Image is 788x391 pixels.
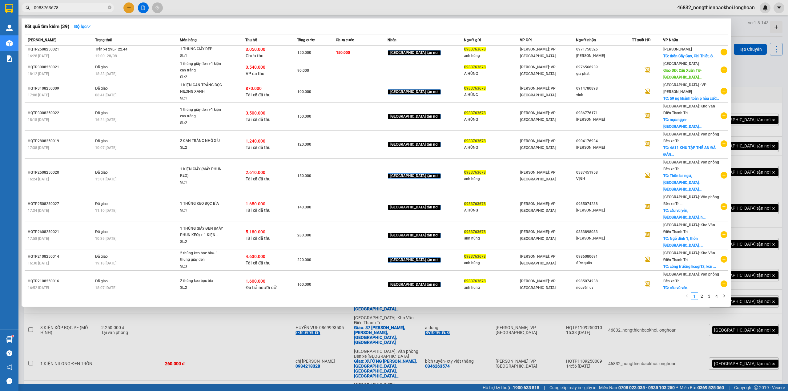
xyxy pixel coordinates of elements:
[520,279,556,290] span: [PERSON_NAME]: VP [GEOGRAPHIC_DATA]
[464,254,486,259] span: 0983763678
[520,254,556,265] span: [PERSON_NAME]: VP [GEOGRAPHIC_DATA]
[95,38,112,42] span: Trạng thái
[663,251,715,262] span: [GEOGRAPHIC_DATA]: Kho Văn Điển Thanh Trì
[180,138,226,144] div: 2 CAN TRẮNG NHỎ XÍU
[721,172,727,179] span: plus-circle
[95,236,116,241] span: 10:39 [DATE]
[576,278,632,284] div: 0985074238
[69,22,96,31] button: Bộ lọcdown
[297,205,311,209] span: 140.000
[246,208,271,213] span: Tài xế đã thu
[34,4,107,11] input: Tìm tên, số ĐT hoặc mã đơn
[180,120,226,127] div: SL: 2
[663,38,678,42] span: VP Nhận
[713,292,720,300] li: 4
[464,235,520,242] div: anh hùng
[246,139,265,143] span: 1.240.000
[28,278,93,284] div: HQTP2108250016
[464,279,486,283] span: 0983763678
[297,258,311,262] span: 220.000
[663,68,702,79] span: Giao DĐ: Cầu Xuân Tự- [GEOGRAPHIC_DATA]...
[663,118,702,129] span: TC: mạc ngạn-[GEOGRAPHIC_DATA]...
[336,50,350,55] span: 150.000
[721,280,727,287] span: plus-circle
[297,114,311,119] span: 150.000
[576,71,632,77] div: gia phát
[180,46,226,53] div: 1 THÙNG GIẤY DẸP
[663,272,719,283] span: [GEOGRAPHIC_DATA]: Văn phòng Bến xe Th...
[95,286,116,290] span: 18:07 [DATE]
[246,117,271,122] span: Tài xế đã thu
[464,92,520,98] div: A HÙNG
[464,65,486,69] span: 0983763678
[6,25,13,31] img: warehouse-icon
[180,107,226,120] div: 1 thùng giấy đen +1 kiện can trắng
[28,38,56,42] span: [PERSON_NAME]
[28,54,49,58] span: 16:28 [DATE]
[388,89,441,95] span: [GEOGRAPHIC_DATA] tận nơi
[520,86,556,97] span: [PERSON_NAME]: VP [GEOGRAPHIC_DATA]
[246,170,265,175] span: 2.610.000
[464,202,486,206] span: 0983763678
[663,83,706,94] span: [GEOGRAPHIC_DATA] : VP [PERSON_NAME]
[576,85,632,92] div: 0914780898
[246,65,265,70] span: 3.540.000
[28,93,49,97] span: 17:08 [DATE]
[95,254,108,259] span: Đã giao
[6,55,13,62] img: solution-icon
[246,47,265,52] span: 3.050.000
[464,144,520,151] div: A HÙNG
[28,46,93,53] div: HQTP2508250021
[246,176,271,181] span: Tài xế đã thu
[95,118,116,122] span: 16:24 [DATE]
[520,111,556,122] span: [PERSON_NAME]: VP [GEOGRAPHIC_DATA]
[698,293,705,300] a: 2
[246,201,265,206] span: 1.650.000
[28,118,49,122] span: 18:15 [DATE]
[683,292,691,300] button: left
[388,50,441,56] span: [GEOGRAPHIC_DATA] tận nơi
[180,74,226,81] div: SL: 2
[464,230,486,234] span: 0983763678
[297,50,311,55] span: 150.000
[464,71,520,77] div: A HÙNG
[180,200,226,207] div: 1 THÙNG KEO BỌC BÌA
[720,292,728,300] li: Next Page
[28,236,49,241] span: 17:58 [DATE]
[388,142,441,147] span: [GEOGRAPHIC_DATA] tận nơi
[6,336,13,343] img: warehouse-icon
[464,86,486,91] span: 0983763678
[74,24,91,29] strong: Bộ lọc
[388,257,441,263] span: [GEOGRAPHIC_DATA] tận nơi
[180,166,226,179] div: 1 KIỆN GIẤY (MÁY PHUN KEO)
[388,233,441,238] span: [GEOGRAPHIC_DATA] tận nơi
[576,207,632,214] div: [PERSON_NAME]
[180,53,226,59] div: SL: 1
[698,292,706,300] li: 2
[576,169,632,176] div: 0387451958
[464,53,520,59] div: anh hùng
[25,23,69,30] h3: Kết quả tìm kiếm ( 39 )
[464,207,520,214] div: A HÙNG
[663,132,719,143] span: [GEOGRAPHIC_DATA]: Văn phòng Bến xe Th...
[180,82,226,95] div: 1 KIỆN CAN TRẮNG BỌC NILONG XANH
[576,116,632,123] div: [PERSON_NAME]
[28,201,93,207] div: HQTP2508250027
[95,111,108,115] span: Đã giao
[663,146,716,157] span: TC: 4A11 KHU TẬP THỂ AN ĐÀ ĐẰN...
[576,229,632,235] div: 0383898083
[95,230,108,234] span: Đã giao
[721,140,727,147] span: plus-circle
[28,208,49,213] span: 17:34 [DATE]
[721,49,727,55] span: plus-circle
[576,253,632,260] div: 0986080691
[683,292,691,300] li: Previous Page
[95,139,108,143] span: Đã giao
[576,92,632,98] div: vinh
[95,202,108,206] span: Đã giao
[95,72,116,76] span: 18:33 [DATE]
[576,38,596,42] span: Người nhận
[713,293,720,300] a: 4
[246,285,278,290] span: Đã trả người gửi
[721,256,727,263] span: plus-circle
